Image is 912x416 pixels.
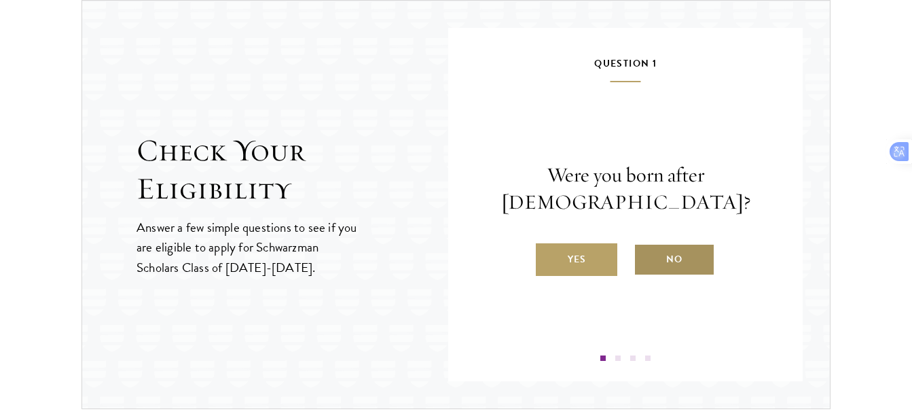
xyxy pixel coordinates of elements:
[489,162,762,216] p: Were you born after [DEMOGRAPHIC_DATA]?
[136,132,448,208] h2: Check Your Eligibility
[136,218,359,277] p: Answer a few simple questions to see if you are eligible to apply for Schwarzman Scholars Class o...
[634,243,715,276] label: No
[489,55,762,82] h5: Question 1
[536,243,617,276] label: Yes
